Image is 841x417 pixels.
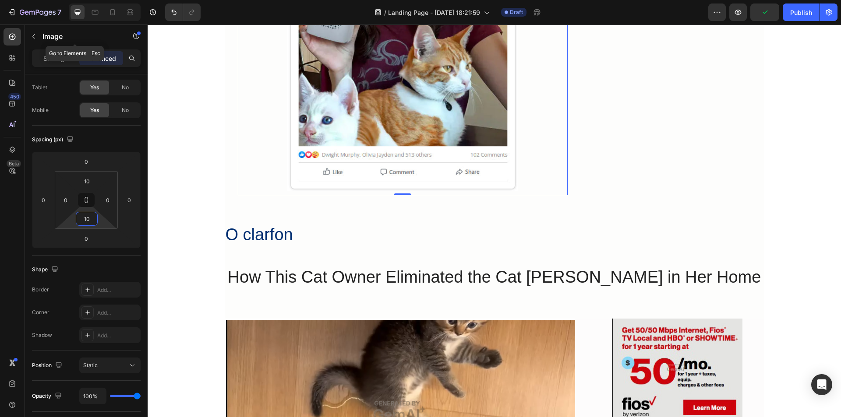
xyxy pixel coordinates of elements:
[32,360,64,371] div: Position
[79,357,141,373] button: Static
[80,388,106,404] input: Auto
[97,309,138,317] div: Add...
[122,106,129,114] span: No
[78,155,95,168] input: 0
[97,286,138,294] div: Add...
[32,390,64,402] div: Opacity
[57,7,61,18] p: 7
[32,286,49,294] div: Border
[90,84,99,91] span: Yes
[37,193,50,207] input: 0
[90,106,99,114] span: Yes
[78,232,95,245] input: 0
[7,160,21,167] div: Beta
[4,4,65,21] button: 7
[32,331,52,339] div: Shadow
[86,54,116,63] p: Advanced
[790,8,812,17] div: Publish
[42,31,117,42] p: Image
[78,175,95,188] input: 10px
[32,106,49,114] div: Mobile
[59,193,72,207] input: 0px
[388,8,480,17] span: Landing Page - [DATE] 18:21:59
[122,84,129,91] span: No
[101,193,114,207] input: 0px
[78,212,95,225] input: 10
[783,4,820,21] button: Publish
[811,374,832,395] div: Open Intercom Messenger
[8,93,21,100] div: 450
[165,4,201,21] div: Undo/Redo
[148,25,841,417] iframe: Design area
[43,54,68,63] p: Settings
[510,8,523,16] span: Draft
[463,294,595,392] img: Alt image
[123,193,136,207] input: 0
[32,264,60,276] div: Shape
[384,8,386,17] span: /
[32,134,75,146] div: Spacing (px)
[32,84,47,91] div: Tablet
[32,308,49,316] div: Corner
[97,332,138,340] div: Add...
[83,362,98,368] span: Static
